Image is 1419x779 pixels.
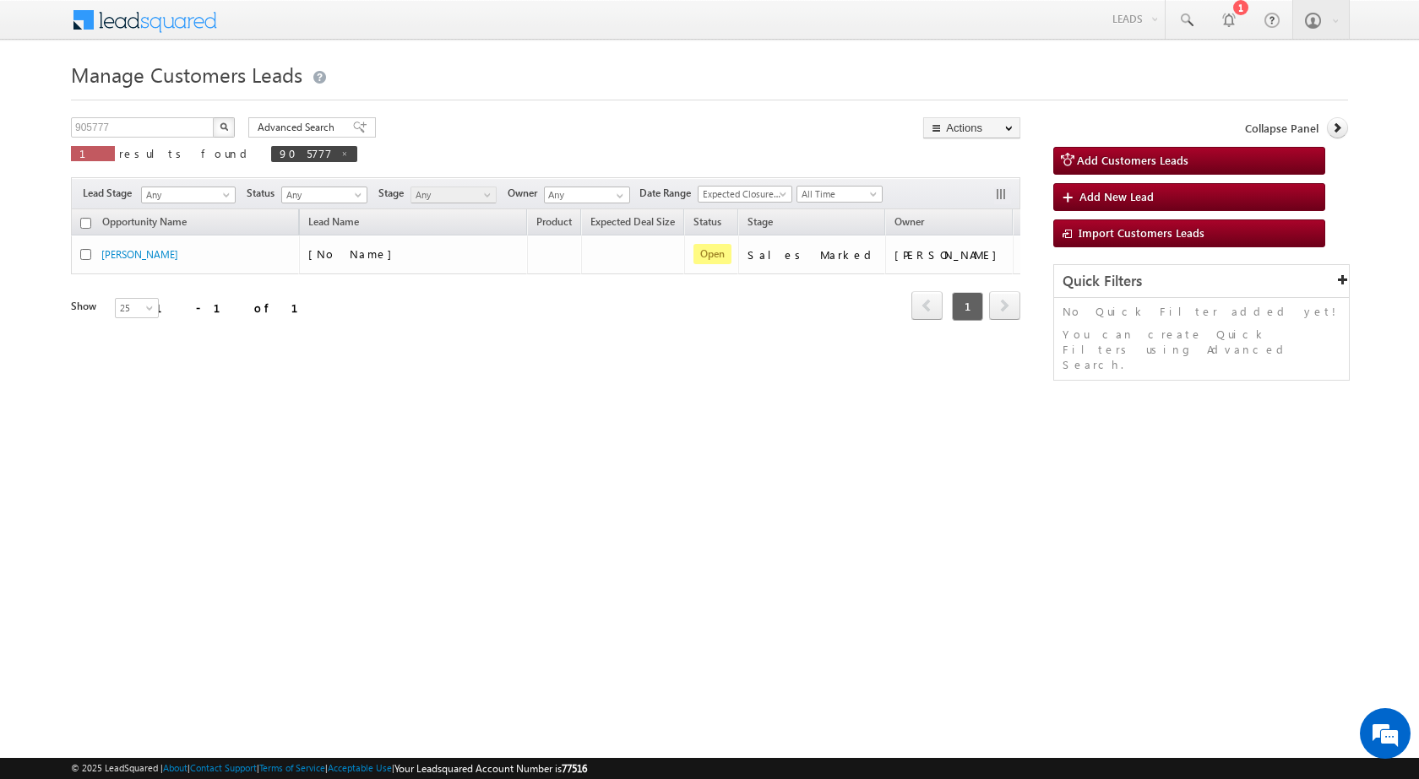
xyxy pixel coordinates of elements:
[1063,327,1340,372] p: You can create Quick Filters using Advanced Search.
[282,187,362,203] span: Any
[410,187,497,203] a: Any
[102,215,187,228] span: Opportunity Name
[607,187,628,204] a: Show All Items
[71,299,101,314] div: Show
[378,186,410,201] span: Stage
[142,187,230,203] span: Any
[894,247,1005,262] div: [PERSON_NAME]
[258,120,340,135] span: Advanced Search
[536,215,572,228] span: Product
[300,213,367,235] span: Lead Name
[1063,304,1340,319] p: No Quick Filter added yet!
[94,213,195,235] a: Opportunity Name
[693,244,731,264] span: Open
[190,762,257,773] a: Contact Support
[911,293,943,320] a: prev
[259,762,325,773] a: Terms of Service
[1245,121,1318,136] span: Collapse Panel
[247,186,281,201] span: Status
[1079,189,1154,203] span: Add New Lead
[796,186,883,203] a: All Time
[562,762,587,775] span: 77516
[163,762,188,773] a: About
[220,122,228,131] img: Search
[1079,225,1204,240] span: Import Customers Leads
[1054,265,1349,298] div: Quick Filters
[952,292,983,321] span: 1
[923,117,1020,138] button: Actions
[79,146,106,160] span: 1
[989,291,1020,320] span: next
[911,291,943,320] span: prev
[328,762,392,773] a: Acceptable Use
[989,293,1020,320] a: next
[394,762,587,775] span: Your Leadsquared Account Number is
[748,247,878,262] div: Sales Marked
[544,187,630,203] input: Type to Search
[141,187,236,203] a: Any
[1014,212,1064,234] span: Actions
[797,187,878,202] span: All Time
[155,298,318,317] div: 1 - 1 of 1
[590,215,675,228] span: Expected Deal Size
[280,146,332,160] span: 905777
[80,218,91,229] input: Check all records
[115,298,159,318] a: 25
[508,186,544,201] span: Owner
[639,186,698,201] span: Date Range
[101,248,178,261] a: [PERSON_NAME]
[83,186,139,201] span: Lead Stage
[748,215,773,228] span: Stage
[71,760,587,776] span: © 2025 LeadSquared | | | | |
[894,215,924,228] span: Owner
[308,246,400,261] span: [No Name]
[411,187,492,203] span: Any
[116,300,160,316] span: 25
[582,213,683,235] a: Expected Deal Size
[119,146,253,160] span: results found
[698,186,792,203] a: Expected Closure Date
[1077,153,1188,167] span: Add Customers Leads
[685,213,730,235] a: Status
[739,213,781,235] a: Stage
[699,187,786,202] span: Expected Closure Date
[71,61,302,88] span: Manage Customers Leads
[281,187,367,203] a: Any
